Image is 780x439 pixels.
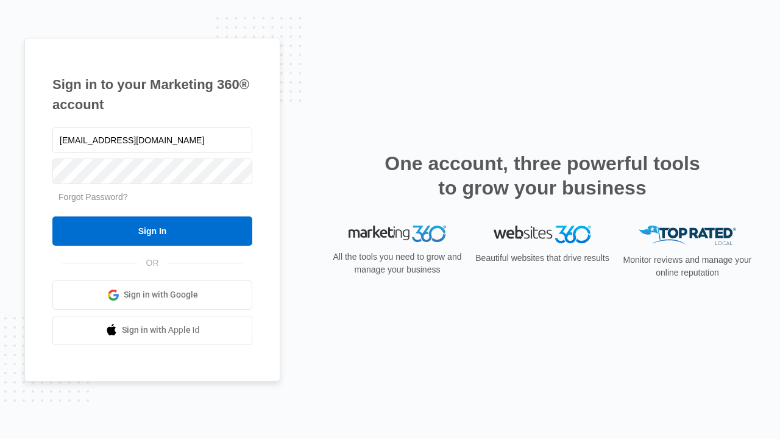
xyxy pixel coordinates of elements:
[138,257,168,269] span: OR
[52,280,252,310] a: Sign in with Google
[52,216,252,246] input: Sign In
[474,252,611,265] p: Beautiful websites that drive results
[381,151,704,200] h2: One account, three powerful tools to grow your business
[122,324,200,337] span: Sign in with Apple Id
[494,226,591,243] img: Websites 360
[124,288,198,301] span: Sign in with Google
[349,226,446,243] img: Marketing 360
[639,226,736,246] img: Top Rated Local
[52,316,252,345] a: Sign in with Apple Id
[52,74,252,115] h1: Sign in to your Marketing 360® account
[329,251,466,276] p: All the tools you need to grow and manage your business
[58,192,128,202] a: Forgot Password?
[52,127,252,153] input: Email
[619,254,756,279] p: Monitor reviews and manage your online reputation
